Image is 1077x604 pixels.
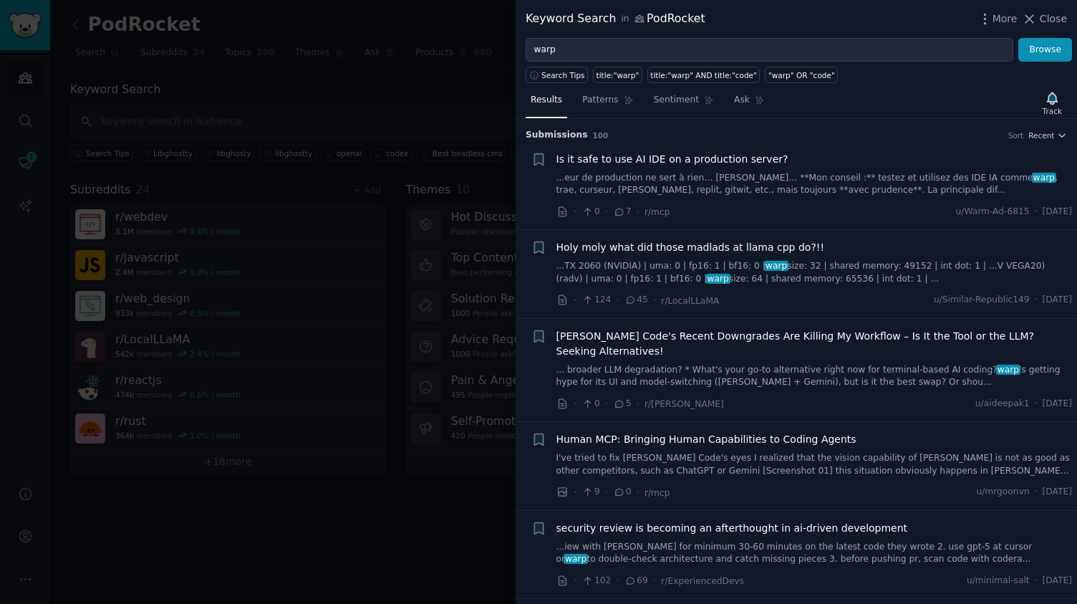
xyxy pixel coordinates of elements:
[653,293,656,308] span: ·
[649,89,719,118] a: Sentiment
[637,485,639,500] span: ·
[577,89,638,118] a: Patterns
[616,293,619,308] span: ·
[582,94,618,107] span: Patterns
[955,206,1029,219] span: u/Warm-Ad-6815
[574,573,576,588] span: ·
[581,575,611,588] span: 102
[654,94,699,107] span: Sentiment
[653,573,656,588] span: ·
[556,172,1073,197] a: ...eur de production ne sert à rien… [PERSON_NAME]… **Mon conseil :** testez et utilisez des IDE ...
[934,294,1030,307] span: u/Similar-Republic149
[729,89,770,118] a: Ask
[975,398,1030,411] span: u/aideepak1
[768,70,835,80] div: "warp" OR "code"
[593,131,609,140] span: 100
[637,204,639,219] span: ·
[556,240,825,255] a: Holy moly what did those madlads at llama cpp do?!!
[1035,486,1038,499] span: ·
[1035,575,1038,588] span: ·
[613,398,631,411] span: 5
[764,261,788,271] span: warp
[605,396,608,411] span: ·
[644,399,724,409] span: r/[PERSON_NAME]
[1038,88,1067,118] button: Track
[661,296,719,306] span: r/LocalLLaMA
[1028,130,1054,140] span: Recent
[597,70,639,80] div: title:"warp"
[605,204,608,219] span: ·
[996,365,1020,375] span: warp
[644,207,670,217] span: r/mcp
[976,486,1029,499] span: u/mrgoonvn
[564,554,588,564] span: warp
[650,70,757,80] div: title:"warp" AND title:"code"
[967,575,1030,588] span: u/minimal-salt
[1043,106,1062,116] div: Track
[613,486,631,499] span: 0
[556,329,1073,359] a: [PERSON_NAME] Code's Recent Downgrades Are Killing My Workflow – Is It the Tool or the LLM? Seeki...
[581,486,599,499] span: 9
[1032,173,1056,183] span: warp
[616,573,619,588] span: ·
[556,452,1073,477] a: I've tried to fix [PERSON_NAME] Code's eyes I realized that the vision capability of [PERSON_NAME...
[526,10,705,28] div: Keyword Search PodRocket
[765,67,838,83] a: "warp" OR "code"
[734,94,750,107] span: Ask
[644,488,670,498] span: r/mcp
[556,152,788,167] a: Is it safe to use AI IDE on a production server?
[613,206,631,219] span: 7
[637,396,639,411] span: ·
[581,206,599,219] span: 0
[706,274,730,284] span: warp
[1043,206,1072,219] span: [DATE]
[993,11,1018,27] span: More
[605,485,608,500] span: ·
[1022,11,1067,27] button: Close
[1043,486,1072,499] span: [DATE]
[661,576,744,586] span: r/ExperiencedDevs
[1043,294,1072,307] span: [DATE]
[1043,398,1072,411] span: [DATE]
[647,67,760,83] a: title:"warp" AND title:"code"
[624,575,648,588] span: 69
[574,485,576,500] span: ·
[556,541,1073,566] a: ...iew with [PERSON_NAME] for minimum 30-60 minutes on the latest code they wrote 2. use gpt-5 at...
[621,13,629,26] span: in
[1035,294,1038,307] span: ·
[1028,130,1067,140] button: Recent
[526,89,567,118] a: Results
[556,364,1073,389] a: ... broader LLM degradation? * What's your go-to alternative right now for terminal-based AI codi...
[1018,38,1072,62] button: Browse
[526,38,1013,62] input: Try a keyword related to your business
[1035,398,1038,411] span: ·
[556,521,908,536] a: security review is becoming an afterthought in ai-driven development
[1008,130,1024,140] div: Sort
[556,432,856,447] a: Human MCP: Bringing Human Capabilities to Coding Agents
[593,67,642,83] a: title:"warp"
[574,396,576,411] span: ·
[1035,206,1038,219] span: ·
[581,398,599,411] span: 0
[541,70,585,80] span: Search Tips
[1043,575,1072,588] span: [DATE]
[526,129,588,142] span: Submission s
[1040,11,1067,27] span: Close
[574,293,576,308] span: ·
[977,11,1018,27] button: More
[556,260,1073,285] a: ...TX 2060 (NVIDIA) | uma: 0 | fp16: 1 | bf16: 0 |warpsize: 32 | shared memory: 49152 | int dot: ...
[531,94,562,107] span: Results
[581,294,611,307] span: 124
[526,67,588,83] button: Search Tips
[574,204,576,219] span: ·
[624,294,648,307] span: 45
